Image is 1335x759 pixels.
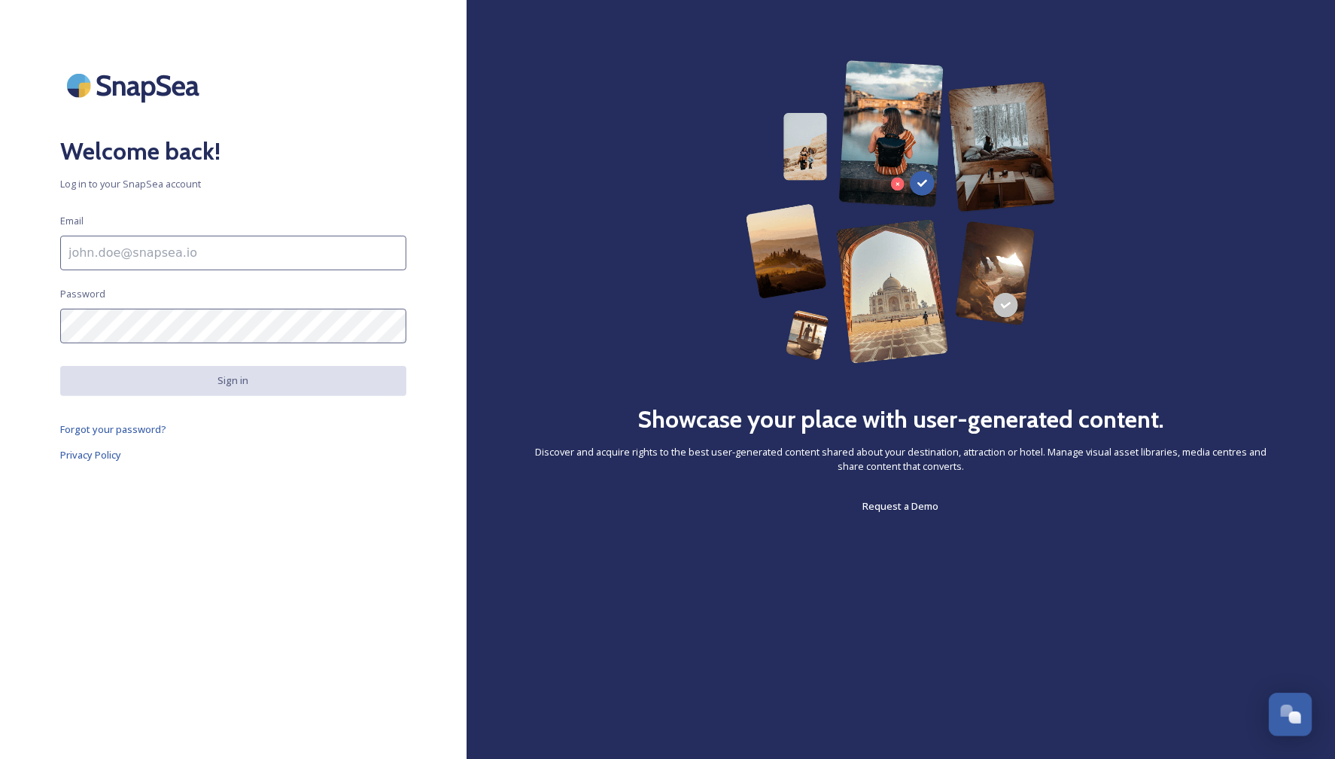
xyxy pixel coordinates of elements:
span: Discover and acquire rights to the best user-generated content shared about your destination, att... [527,445,1275,474]
span: Email [60,214,84,228]
h2: Showcase your place with user-generated content. [637,401,1164,437]
button: Open Chat [1269,693,1312,736]
a: Forgot your password? [60,420,406,438]
img: 63b42ca75bacad526042e722_Group%20154-p-800.png [746,60,1055,364]
a: Privacy Policy [60,446,406,464]
img: SnapSea Logo [60,60,211,111]
span: Forgot your password? [60,422,166,436]
span: Password [60,287,105,301]
span: Log in to your SnapSea account [60,177,406,191]
h2: Welcome back! [60,133,406,169]
input: john.doe@snapsea.io [60,236,406,270]
a: Request a Demo [863,497,939,515]
span: Request a Demo [863,499,939,513]
span: Privacy Policy [60,448,121,462]
button: Sign in [60,366,406,395]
